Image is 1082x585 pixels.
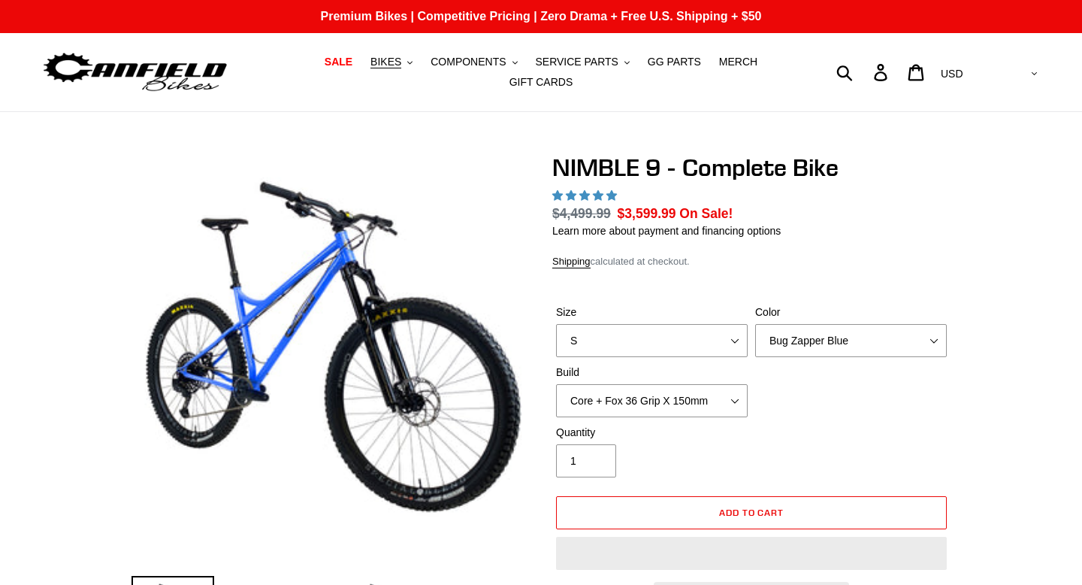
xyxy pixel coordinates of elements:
[719,507,784,518] span: Add to cart
[370,56,401,68] span: BIKES
[556,496,947,529] button: Add to cart
[325,56,352,68] span: SALE
[640,52,709,72] a: GG PARTS
[552,189,620,202] span: 4.89 stars
[712,52,765,72] a: MERCH
[679,204,733,223] span: On Sale!
[552,225,781,237] a: Learn more about payment and financing options
[556,305,748,320] label: Size
[552,254,951,269] div: calculated at checkout.
[527,52,636,72] button: SERVICE PARTS
[552,206,611,221] s: $4,499.99
[423,52,524,72] button: COMPONENTS
[552,256,591,268] a: Shipping
[556,425,748,441] label: Quantity
[535,56,618,68] span: SERVICE PARTS
[431,56,506,68] span: COMPONENTS
[755,305,947,320] label: Color
[502,72,581,92] a: GIFT CARDS
[556,365,748,380] label: Build
[317,52,360,72] a: SALE
[552,153,951,182] h1: NIMBLE 9 - Complete Bike
[648,56,701,68] span: GG PARTS
[509,76,573,89] span: GIFT CARDS
[618,206,676,221] span: $3,599.99
[134,156,527,549] img: NIMBLE 9 - Complete Bike
[41,49,229,96] img: Canfield Bikes
[719,56,757,68] span: MERCH
[845,56,883,89] input: Search
[363,52,420,72] button: BIKES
